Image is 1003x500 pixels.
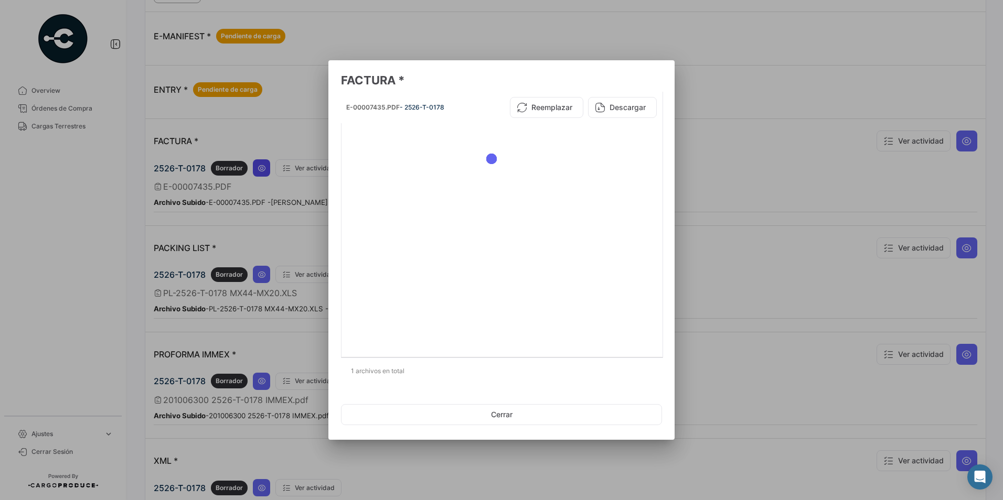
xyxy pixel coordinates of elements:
[341,73,662,88] h3: FACTURA *
[967,464,993,490] div: Abrir Intercom Messenger
[510,97,583,118] button: Reemplazar
[400,103,444,111] span: - 2526-T-0178
[588,97,657,118] button: Descargar
[341,404,662,425] button: Cerrar
[341,358,662,384] div: 1 archivos en total
[346,103,400,111] span: E-00007435.PDF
